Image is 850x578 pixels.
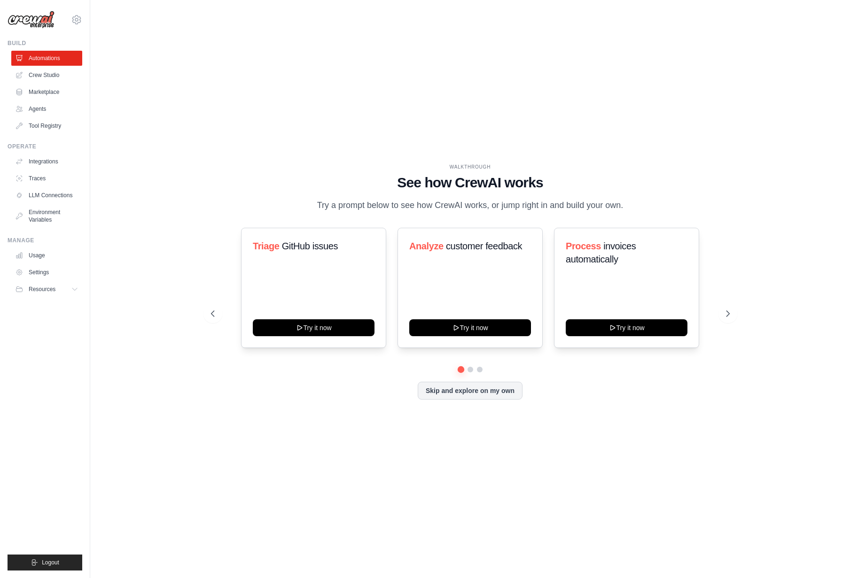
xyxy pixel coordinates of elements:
[29,285,55,293] span: Resources
[11,171,82,186] a: Traces
[11,282,82,297] button: Resources
[253,319,374,336] button: Try it now
[418,382,522,400] button: Skip and explore on my own
[566,241,636,264] span: invoices automatically
[11,51,82,66] a: Automations
[11,188,82,203] a: LLM Connections
[253,241,280,251] span: Triage
[8,555,82,570] button: Logout
[566,319,687,336] button: Try it now
[409,241,444,251] span: Analyze
[42,559,59,566] span: Logout
[211,174,730,191] h1: See how CrewAI works
[8,11,55,29] img: Logo
[211,163,730,170] div: WALKTHROUGH
[11,154,82,169] a: Integrations
[8,237,82,244] div: Manage
[11,68,82,83] a: Crew Studio
[11,205,82,227] a: Environment Variables
[11,248,82,263] a: Usage
[8,143,82,150] div: Operate
[11,265,82,280] a: Settings
[566,241,601,251] span: Process
[312,199,628,212] p: Try a prompt below to see how CrewAI works, or jump right in and build your own.
[11,118,82,133] a: Tool Registry
[11,85,82,100] a: Marketplace
[446,241,522,251] span: customer feedback
[11,101,82,116] a: Agents
[8,39,82,47] div: Build
[281,241,337,251] span: GitHub issues
[409,319,531,336] button: Try it now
